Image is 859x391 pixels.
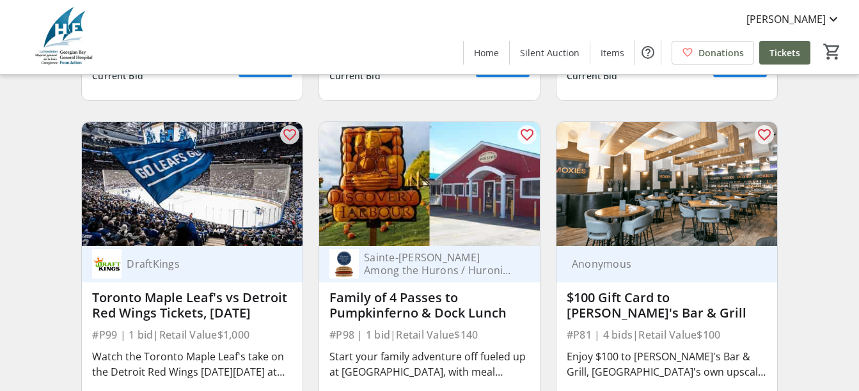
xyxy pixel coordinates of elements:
a: Silent Auction [510,41,590,65]
a: Donations [672,41,754,65]
div: DraftKings [122,257,277,270]
button: Cart [821,40,844,63]
span: Tickets [769,46,800,59]
span: Donations [698,46,744,59]
img: Family of 4 Passes to Pumpkinferno & Dock Lunch [319,122,540,246]
div: #P81 | 4 bids | Retail Value $100 [567,326,767,344]
span: Items [601,46,624,59]
div: Watch the Toronto Maple Leaf's take on the Detroit Red Wings [DATE][DATE] at [GEOGRAPHIC_DATA] 2 ... [92,349,292,379]
div: Toronto Maple Leaf's vs Detroit Red Wings Tickets, [DATE] [92,290,292,321]
a: View [713,52,767,77]
a: View [239,52,292,77]
div: Family of 4 Passes to Pumpkinferno & Dock Lunch [329,290,530,321]
div: $100 Gift Card to [PERSON_NAME]'s Bar & Grill [567,290,767,321]
img: DraftKings [92,249,122,279]
img: $100 Gift Card to Moxie's Bar & Grill [556,122,777,246]
div: Anonymous [567,257,752,270]
mat-icon: favorite_outline [519,127,535,142]
button: Help [635,40,661,65]
div: Current Bid [329,65,381,88]
a: View [476,52,530,77]
img: Toronto Maple Leaf's vs Detroit Red Wings Tickets, October 13 [82,122,303,246]
img: Georgian Bay General Hospital Foundation's Logo [8,5,122,69]
span: Home [474,46,499,59]
div: Sainte-[PERSON_NAME] Among the Hurons / Huronia Historical Parks & The World Famous Dock Lunch [359,251,514,277]
div: Start your family adventure off fueled up at [GEOGRAPHIC_DATA], with meal certificates for 4! Enj... [329,349,530,379]
div: #P99 | 1 bid | Retail Value $1,000 [92,326,292,344]
div: Current Bid [567,65,618,88]
mat-icon: favorite_outline [282,127,297,142]
span: Silent Auction [520,46,579,59]
div: Enjoy $100 to [PERSON_NAME]'s Bar & Grill, [GEOGRAPHIC_DATA]'s own upscale casual dining restaura... [567,349,767,379]
img: Sainte-Marie Among the Hurons / Huronia Historical Parks & The World Famous Dock Lunch [329,249,359,279]
span: [PERSON_NAME] [746,11,826,27]
button: [PERSON_NAME] [736,9,851,29]
div: Current Bid [92,65,143,88]
a: Home [464,41,509,65]
div: #P98 | 1 bid | Retail Value $140 [329,326,530,344]
a: Items [590,41,634,65]
a: Tickets [759,41,810,65]
mat-icon: favorite_outline [757,127,772,142]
